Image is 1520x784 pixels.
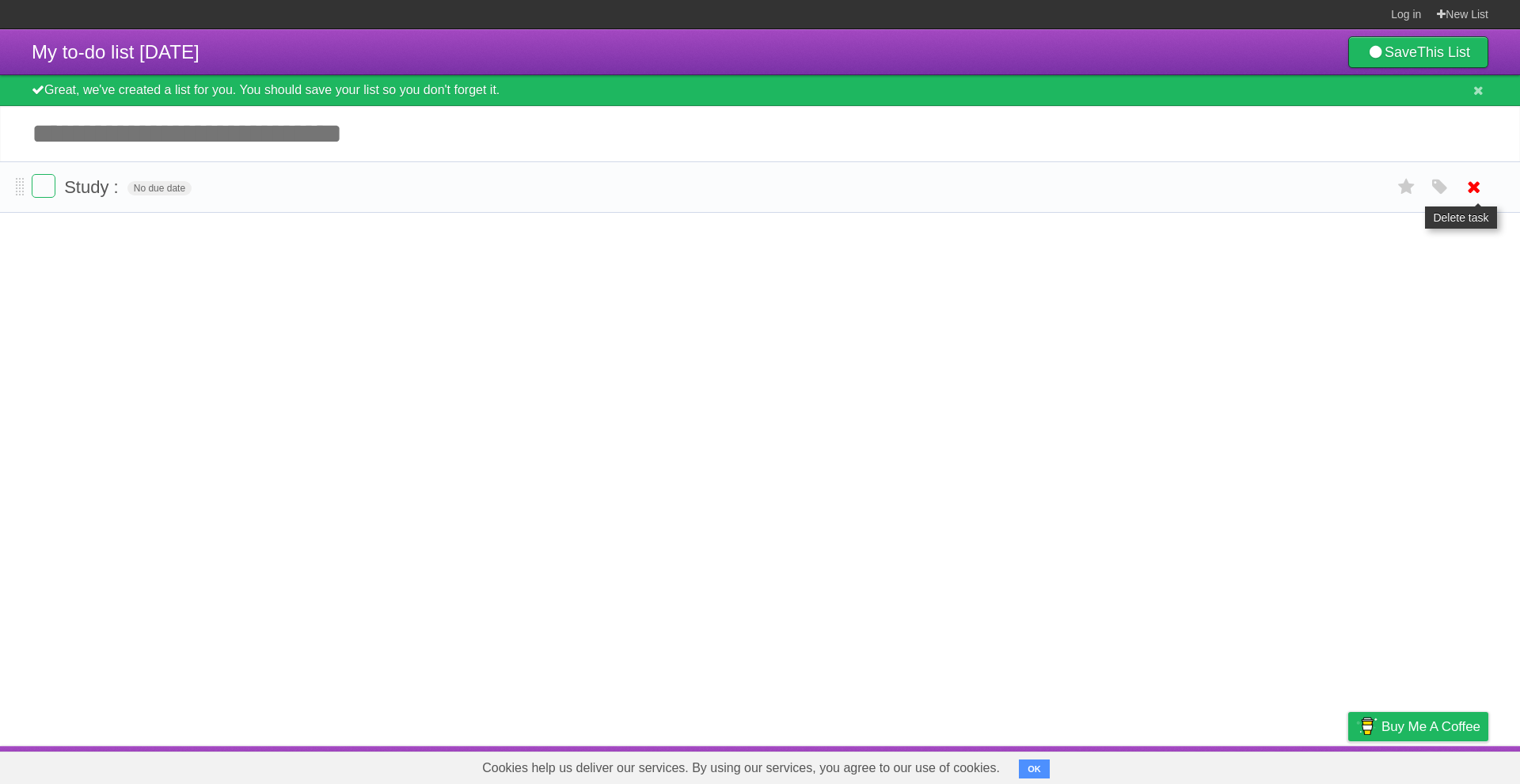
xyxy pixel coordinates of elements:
[64,177,122,197] span: Study :
[1389,750,1488,780] a: Suggest a feature
[1138,750,1171,780] a: About
[1417,44,1470,60] b: This List
[1348,36,1488,68] a: SaveThis List
[466,752,1016,784] span: Cookies help us deliver our services. By using our services, you agree to our use of cookies.
[1328,750,1369,780] a: Privacy
[32,174,55,198] label: Done
[1274,750,1309,780] a: Terms
[1190,750,1254,780] a: Developers
[1019,759,1050,778] button: OK
[1381,713,1480,740] span: Buy me a coffee
[32,41,199,62] span: My to-do list [DATE]
[1392,174,1422,200] label: Star task
[1356,713,1377,740] img: Buy me a coffee
[1348,712,1488,741] a: Buy me a coffee
[127,181,192,195] span: No due date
